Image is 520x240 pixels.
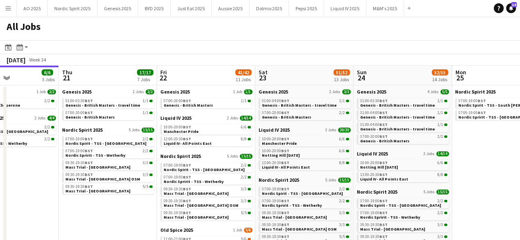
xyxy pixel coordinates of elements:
[289,0,324,16] button: Pepsi 2025
[7,56,25,64] div: [DATE]
[17,0,48,16] button: AO 2025
[171,0,212,16] button: Just Eat 2025
[48,0,97,16] button: Nordic Spirit 2025
[324,0,366,16] button: Liquid IV 2025
[250,0,289,16] button: Dolmio 2025
[212,0,250,16] button: Aussie 2025
[27,57,48,63] span: Week 34
[138,0,171,16] button: BYD 2025
[506,3,516,13] a: 14
[97,0,138,16] button: Genesis 2025
[366,0,404,16] button: M&M's 2025
[511,2,517,7] span: 14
